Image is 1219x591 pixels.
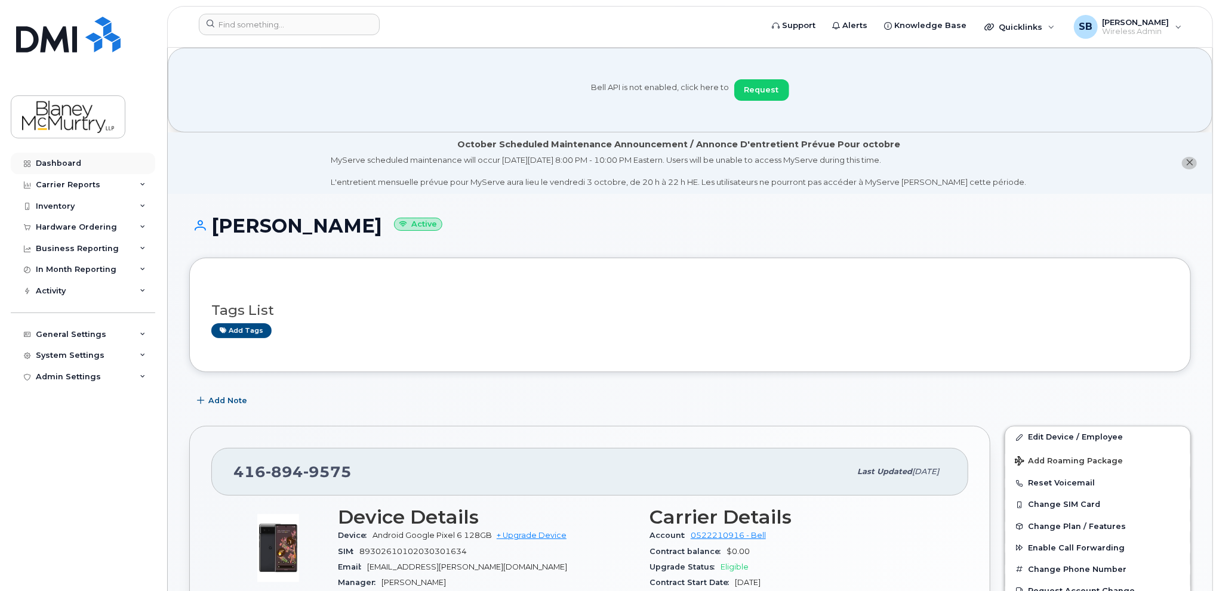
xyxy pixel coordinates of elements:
[1005,426,1190,448] a: Edit Device / Employee
[1005,472,1190,494] button: Reset Voicemail
[691,531,766,540] a: 0522210916 - Bell
[211,323,272,338] a: Add tags
[1015,456,1123,468] span: Add Roaming Package
[381,578,446,587] span: [PERSON_NAME]
[649,578,735,587] span: Contract Start Date
[727,547,750,556] span: $0.00
[734,79,789,101] button: Request
[649,531,691,540] span: Account
[1005,516,1190,537] button: Change Plan / Features
[367,562,567,571] span: [EMAIL_ADDRESS][PERSON_NAME][DOMAIN_NAME]
[1005,494,1190,515] button: Change SIM Card
[338,578,381,587] span: Manager
[649,506,947,528] h3: Carrier Details
[735,578,761,587] span: [DATE]
[233,463,352,481] span: 416
[338,562,367,571] span: Email
[338,531,373,540] span: Device
[338,547,359,556] span: SIM
[331,154,1027,188] div: MyServe scheduled maintenance will occur [DATE][DATE] 8:00 PM - 10:00 PM Eastern. Users will be u...
[497,531,567,540] a: + Upgrade Device
[912,467,939,476] span: [DATE]
[1005,448,1190,472] button: Add Roaming Package
[373,531,492,540] span: Android Google Pixel 6 128GB
[1005,537,1190,559] button: Enable Call Forwarding
[457,138,900,151] div: October Scheduled Maintenance Announcement / Annonce D'entretient Prévue Pour octobre
[857,467,912,476] span: Last updated
[211,303,1169,318] h3: Tags List
[266,463,303,481] span: 894
[1028,543,1125,552] span: Enable Call Forwarding
[394,218,442,231] small: Active
[242,512,314,584] img: image20231002-3703462-zbxej1.jpeg
[721,562,749,571] span: Eligible
[338,506,635,528] h3: Device Details
[592,82,729,101] span: Bell API is not enabled, click here to
[1028,522,1126,531] span: Change Plan / Features
[359,547,467,556] span: 89302610102030301634
[744,84,779,95] span: Request
[649,562,721,571] span: Upgrade Status
[1182,157,1197,169] button: close notification
[189,215,1191,236] h1: [PERSON_NAME]
[208,395,247,406] span: Add Note
[649,547,727,556] span: Contract balance
[189,390,257,411] button: Add Note
[1005,559,1190,580] button: Change Phone Number
[303,463,352,481] span: 9575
